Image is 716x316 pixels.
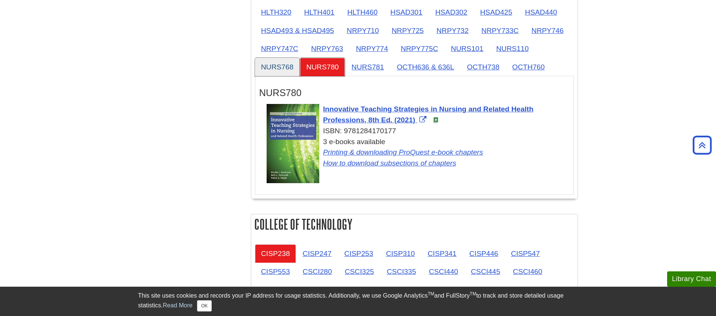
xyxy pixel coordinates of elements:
[391,58,460,76] a: OCTH636 & 636L
[385,280,429,299] a: GPMT400
[297,280,338,299] a: CSCI744
[465,262,506,281] a: CSCI445
[525,21,569,40] a: NRPY746
[341,21,385,40] a: NRPY710
[346,58,390,76] a: NURS781
[267,126,570,137] div: ISBN: 9781284170177
[506,58,551,76] a: OCTH760
[255,58,299,76] a: NURS768
[428,291,434,296] sup: TM
[339,262,380,281] a: CSCI325
[429,3,473,21] a: HSAD302
[385,21,429,40] a: NRPY725
[323,105,533,124] a: Link opens in new window
[138,291,578,311] div: This site uses cookies and records your IP address for usage statistics. Additionally, we use Goo...
[505,244,546,263] a: CISP547
[163,302,193,308] a: Read More
[267,104,319,183] img: Cover Art
[255,3,297,21] a: HLTH320
[197,300,212,311] button: Close
[338,244,379,263] a: CISP253
[323,148,483,156] a: Link opens in new window
[474,3,518,21] a: HSAD425
[297,262,338,281] a: CSCI280
[476,280,521,299] a: GPMT630
[255,280,296,299] a: CSCI678
[431,280,475,299] a: GPMT499
[667,271,716,287] button: Library Chat
[461,58,505,76] a: OCTH738
[423,262,464,281] a: CSCI440
[431,21,475,40] a: NRPY732
[300,58,344,76] a: NURS780
[255,39,304,58] a: NRPY747C
[522,280,567,299] a: GPMT699
[433,117,439,123] img: e-Book
[298,3,341,21] a: HLTH401
[507,262,548,281] a: CSCI460
[255,244,296,263] a: CISP238
[323,159,456,167] a: Link opens in new window
[323,105,533,124] span: Innovative Teaching Strategies in Nursing and Related Health Professions, 8th Ed. (2021)
[690,140,714,150] a: Back to Top
[350,39,394,58] a: NRPY774
[395,39,444,58] a: NRPY775C
[422,244,463,263] a: CISP341
[381,262,422,281] a: CSCI335
[255,21,340,40] a: HSAD493 & HSAD495
[297,244,338,263] a: CISP247
[251,214,578,234] h2: College of Technology
[490,39,534,58] a: NURS110
[384,3,428,21] a: HSAD301
[475,21,525,40] a: NRPY733C
[259,87,570,98] h3: NURS780
[470,291,476,296] sup: TM
[339,280,384,299] a: GPMT385
[341,3,384,21] a: HLTH460
[267,137,570,169] div: 3 e-books available
[463,244,504,263] a: CISP446
[305,39,349,58] a: NRPY763
[255,262,296,281] a: CISP553
[445,39,489,58] a: NURS101
[380,244,421,263] a: CISP310
[519,3,563,21] a: HSAD440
